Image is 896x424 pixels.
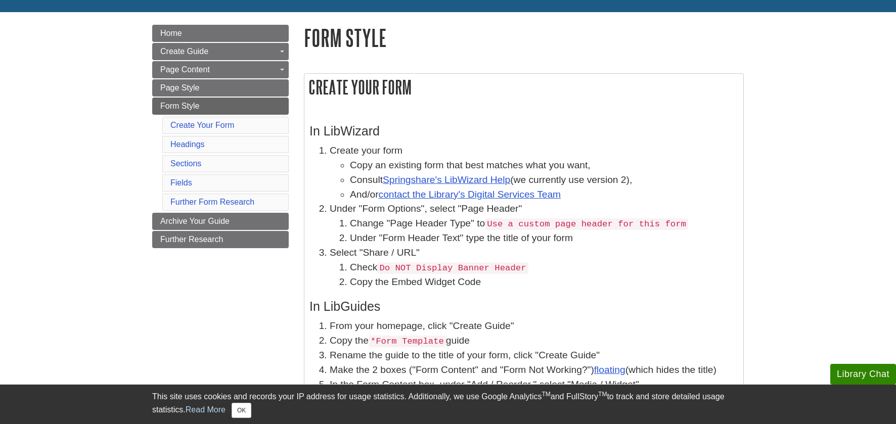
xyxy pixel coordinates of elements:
a: Headings [170,140,205,149]
a: Sections [170,159,201,168]
span: Form Style [160,102,199,110]
span: Home [160,29,182,37]
li: Check [350,260,738,275]
a: Home [152,25,289,42]
span: Further Research [160,235,223,244]
span: Page Content [160,65,210,74]
code: Do NOT Display Banner Header [377,262,528,274]
a: Page Style [152,79,289,97]
a: Springshare's LibWizard Help [383,174,510,185]
span: Page Style [160,83,199,92]
li: Change "Page Header Type" to [350,216,738,231]
a: Create Your Form [170,121,234,129]
div: Guide Page Menu [152,25,289,248]
li: And/or [350,187,738,202]
h3: In LibGuides [309,299,738,314]
li: From your homepage, click "Create Guide" [330,319,738,334]
li: In the Form Content box, under "Add / Reorder," select "Media / Widget" [330,378,738,392]
a: contact the Library's Digital Services Team [379,189,561,200]
sup: TM [598,391,607,398]
a: Further Research [152,231,289,248]
h2: Create Your Form [304,74,743,101]
li: Consult (we currently use version 2), [350,173,738,187]
sup: TM [542,391,550,398]
a: floating [594,364,625,375]
div: This site uses cookies and records your IP address for usage statistics. Additionally, we use Goo... [152,391,744,418]
li: Under "Form Header Text" type the title of your form [350,231,738,246]
button: Close [232,403,251,418]
li: Rename the guide to the title of your form, click "Create Guide" [330,348,738,363]
li: Copy the guide [330,334,738,348]
a: Form Style [152,98,289,115]
li: Make the 2 boxes ("Form Content" and "Form Not Working?") (which hides the title) [330,363,738,378]
h3: In LibWizard [309,124,738,138]
a: Create Guide [152,43,289,60]
li: Select "Share / URL" [330,246,738,290]
code: Use a custom page header for this form [485,218,688,230]
span: Archive Your Guide [160,217,230,225]
a: Fields [170,178,192,187]
li: Create your form [330,144,738,202]
h1: Form Style [304,25,744,51]
button: Library Chat [830,364,896,385]
code: *Form Template [369,336,446,347]
a: Page Content [152,61,289,78]
li: Copy an existing form that best matches what you want, [350,158,738,173]
li: Under "Form Options", select "Page Header" [330,202,738,246]
a: Archive Your Guide [152,213,289,230]
a: Read More [186,405,226,414]
li: Copy the Embed Widget Code [350,275,738,290]
span: Create Guide [160,47,208,56]
a: Further Form Research [170,198,254,206]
